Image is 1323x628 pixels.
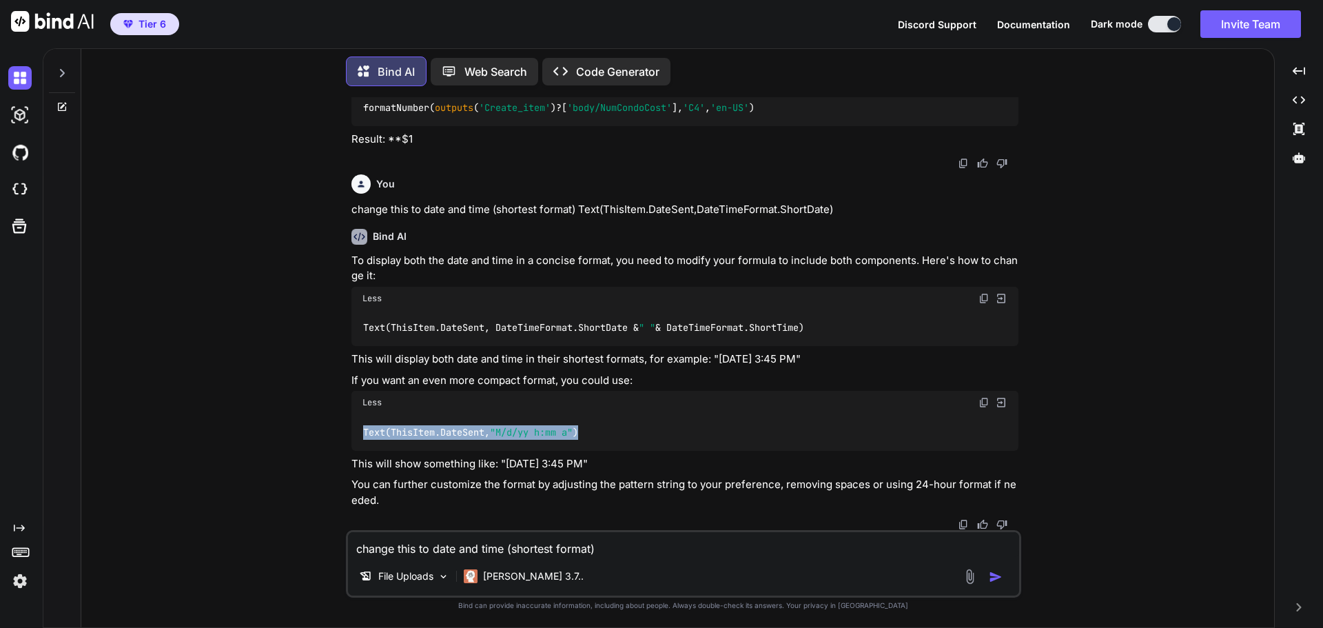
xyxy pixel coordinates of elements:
[490,426,573,438] span: "M/d/yy h:mm a"
[362,293,382,304] span: Less
[958,158,969,169] img: copy
[997,19,1070,30] span: Documentation
[362,397,382,408] span: Less
[464,63,527,80] p: Web Search
[8,141,32,164] img: githubDark
[378,63,415,80] p: Bind AI
[978,397,989,408] img: copy
[351,352,1018,367] p: This will display both date and time in their shortest formats, for example: "[DATE] 3:45 PM"
[898,17,976,32] button: Discord Support
[373,230,407,243] h6: Bind AI
[378,569,433,583] p: File Uploads
[1091,17,1142,31] span: Dark mode
[8,569,32,593] img: settings
[479,101,551,114] span: 'Create_item'
[362,101,756,115] code: ( ( )?[ ], , )
[363,322,385,334] span: Text
[362,321,806,335] code: (ThisItem.DateSent, DateTimeFormat.ShortDate & & DateTimeFormat.ShortTime)
[139,17,166,31] span: Tier 6
[997,17,1070,32] button: Documentation
[351,202,1018,218] p: change this to date and time (shortest format) Text(ThisItem.DateSent,DateTimeFormat.ShortDate)
[110,13,179,35] button: premiumTier 6
[8,178,32,201] img: cloudideIcon
[958,519,969,530] img: copy
[567,101,672,114] span: 'body/NumCondoCost'
[376,177,395,191] h6: You
[351,477,1018,508] p: You can further customize the format by adjusting the pattern string to your preference, removing...
[576,63,659,80] p: Code Generator
[977,158,988,169] img: like
[8,103,32,127] img: darkAi-studio
[996,519,1007,530] img: dislike
[123,20,133,28] img: premium
[351,132,1018,148] p: Result: **$1
[362,425,580,440] code: (ThisItem.DateSent, )
[989,570,1003,584] img: icon
[483,569,584,583] p: [PERSON_NAME] 3.7..
[351,373,1018,389] p: If you want an even more compact format, you could use:
[8,66,32,90] img: darkChat
[683,101,705,114] span: 'C4'
[464,569,478,583] img: Claude 3.7 Sonnet (Anthropic)
[962,569,978,585] img: attachment
[996,158,1007,169] img: dislike
[639,322,655,334] span: " "
[978,293,989,304] img: copy
[995,292,1007,305] img: Open in Browser
[363,426,385,438] span: Text
[435,101,473,114] span: outputs
[1200,10,1301,38] button: Invite Team
[977,519,988,530] img: like
[351,456,1018,472] p: This will show something like: "[DATE] 3:45 PM"
[351,253,1018,284] p: To display both the date and time in a concise format, you need to modify your formula to include...
[346,600,1021,611] p: Bind can provide inaccurate information, including about people. Always double-check its answers....
[363,101,429,114] span: formatNumber
[11,11,94,32] img: Bind AI
[710,101,749,114] span: 'en-US'
[898,19,976,30] span: Discord Support
[995,396,1007,409] img: Open in Browser
[438,571,449,583] img: Pick Models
